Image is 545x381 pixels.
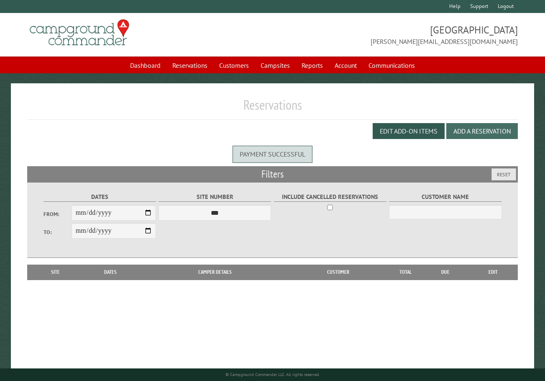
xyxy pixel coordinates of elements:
[330,57,362,73] a: Account
[27,166,518,182] h2: Filters
[491,168,516,180] button: Reset
[225,372,320,377] small: © Campground Commander LLC. All rights reserved.
[389,265,422,280] th: Total
[363,57,420,73] a: Communications
[142,265,288,280] th: Camper Details
[79,265,142,280] th: Dates
[389,192,502,202] label: Customer Name
[167,57,212,73] a: Reservations
[31,265,79,280] th: Site
[125,57,166,73] a: Dashboard
[233,146,312,162] div: Payment successful
[422,265,468,280] th: Due
[43,192,156,202] label: Dates
[27,97,518,120] h1: Reservations
[373,123,445,139] button: Edit Add-on Items
[159,192,271,202] label: Site Number
[446,123,518,139] button: Add a Reservation
[43,228,72,236] label: To:
[274,192,386,202] label: Include Cancelled Reservations
[214,57,254,73] a: Customers
[297,57,328,73] a: Reports
[27,16,132,49] img: Campground Commander
[43,210,72,218] label: From:
[273,23,518,46] span: [GEOGRAPHIC_DATA] [PERSON_NAME][EMAIL_ADDRESS][DOMAIN_NAME]
[288,265,389,280] th: Customer
[468,265,518,280] th: Edit
[256,57,295,73] a: Campsites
